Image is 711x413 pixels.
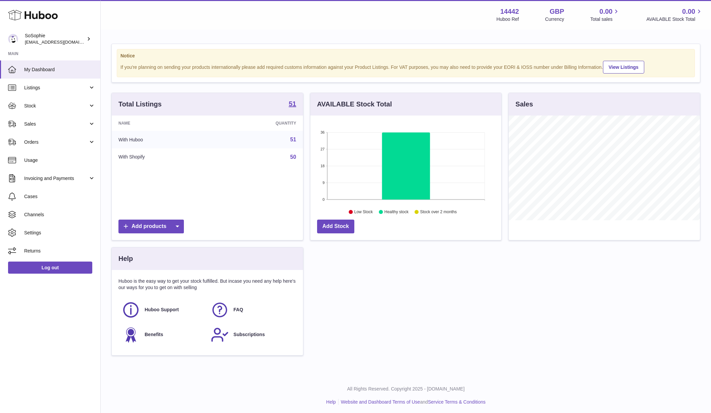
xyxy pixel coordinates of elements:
h3: Sales [515,100,533,109]
a: Service Terms & Conditions [428,399,486,405]
span: Sales [24,121,88,127]
strong: 51 [289,100,296,107]
text: Healthy stock [384,210,409,215]
div: Huboo Ref [497,16,519,22]
text: Stock over 2 months [420,210,457,215]
strong: GBP [550,7,564,16]
strong: 14442 [500,7,519,16]
span: Benefits [145,331,163,338]
span: Listings [24,85,88,91]
strong: Notice [120,53,691,59]
a: 51 [289,100,296,108]
div: If you're planning on sending your products internationally please add required customs informati... [120,60,691,74]
p: All Rights Reserved. Copyright 2025 - [DOMAIN_NAME] [106,386,706,392]
text: 27 [320,147,324,151]
td: With Huboo [112,131,215,148]
a: Help [326,399,336,405]
span: Total sales [590,16,620,22]
span: Huboo Support [145,307,179,313]
span: Stock [24,103,88,109]
a: FAQ [211,301,293,319]
span: Subscriptions [234,331,265,338]
text: 36 [320,130,324,134]
span: Channels [24,212,95,218]
span: Usage [24,157,95,164]
span: AVAILABLE Stock Total [646,16,703,22]
div: SoSophie [25,33,85,45]
span: [EMAIL_ADDRESS][DOMAIN_NAME] [25,39,99,45]
a: View Listings [603,61,644,74]
a: Website and Dashboard Terms of Use [341,399,420,405]
a: 0.00 AVAILABLE Stock Total [646,7,703,22]
a: Subscriptions [211,326,293,344]
h3: AVAILABLE Stock Total [317,100,392,109]
a: Log out [8,262,92,274]
th: Name [112,116,215,131]
span: My Dashboard [24,66,95,73]
a: Benefits [122,326,204,344]
img: info@thebigclick.co.uk [8,34,18,44]
p: Huboo is the easy way to get your stock fulfilled. But incase you need any help here's our ways f... [118,278,296,291]
span: 0.00 [682,7,695,16]
text: Low Stock [354,210,373,215]
a: 51 [290,137,296,142]
li: and [339,399,486,405]
a: Add Stock [317,220,354,233]
text: 0 [322,197,324,201]
span: FAQ [234,307,243,313]
a: 0.00 Total sales [590,7,620,22]
td: With Shopify [112,148,215,166]
span: Cases [24,193,95,200]
a: 50 [290,154,296,160]
h3: Total Listings [118,100,162,109]
text: 9 [322,181,324,185]
span: Settings [24,230,95,236]
a: Add products [118,220,184,233]
div: Currency [545,16,564,22]
a: Huboo Support [122,301,204,319]
span: Invoicing and Payments [24,175,88,182]
span: 0.00 [600,7,613,16]
th: Quantity [215,116,303,131]
h3: Help [118,254,133,263]
text: 18 [320,164,324,168]
span: Orders [24,139,88,145]
span: Returns [24,248,95,254]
